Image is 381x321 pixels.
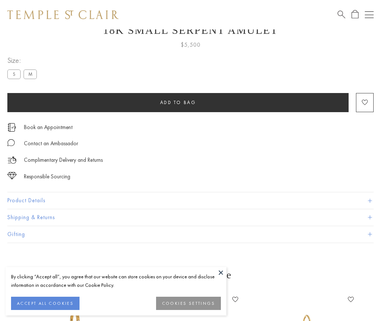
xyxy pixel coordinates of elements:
[7,209,374,226] button: Shipping & Returns
[11,272,221,289] div: By clicking “Accept all”, you agree that our website can store cookies on your device and disclos...
[7,192,374,209] button: Product Details
[11,297,80,310] button: ACCEPT ALL COOKIES
[156,297,221,310] button: COOKIES SETTINGS
[338,10,345,19] a: Search
[7,123,16,132] img: icon_appointment.svg
[160,99,196,106] span: Add to bag
[7,172,17,179] img: icon_sourcing.svg
[7,139,15,146] img: MessageIcon-01_2.svg
[24,172,70,181] div: Responsible Sourcing
[24,123,73,131] a: Book an Appointment
[7,69,21,79] label: S
[181,40,201,50] span: $5,500
[7,156,17,165] img: icon_delivery.svg
[352,10,359,19] a: Open Shopping Bag
[7,93,349,112] button: Add to bag
[365,10,374,19] button: Open navigation
[24,139,78,148] div: Contact an Ambassador
[7,10,119,19] img: Temple St. Clair
[24,69,37,79] label: M
[7,54,40,67] span: Size:
[24,156,103,165] p: Complimentary Delivery and Returns
[7,24,374,36] h1: 18K Small Serpent Amulet
[7,226,374,243] button: Gifting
